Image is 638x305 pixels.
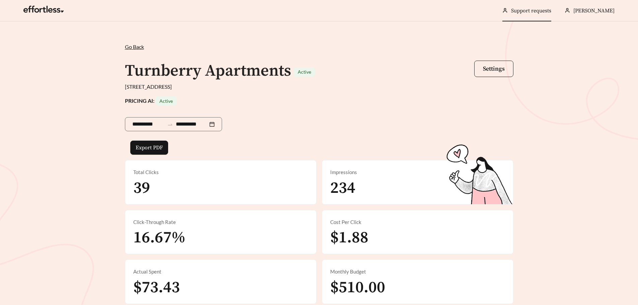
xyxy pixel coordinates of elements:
span: Export PDF [136,144,163,152]
div: Actual Spent [133,268,308,276]
span: swap-right [167,122,173,128]
h1: Turnberry Apartments [125,61,291,81]
span: to [167,121,173,127]
a: Support requests [511,7,551,14]
div: Click-Through Rate [133,218,308,226]
div: Total Clicks [133,168,308,176]
span: 39 [133,178,150,198]
strong: PRICING AI: [125,97,177,104]
span: $1.88 [330,228,368,248]
button: Settings [474,61,513,77]
span: 234 [330,178,355,198]
span: 16.67% [133,228,186,248]
span: Active [298,69,311,75]
div: Impressions [330,168,505,176]
div: Monthly Budget [330,268,505,276]
div: [STREET_ADDRESS] [125,83,513,91]
span: Go Back [125,44,144,50]
span: $510.00 [330,278,385,298]
div: Cost Per Click [330,218,505,226]
span: $73.43 [133,278,180,298]
span: Settings [483,65,505,73]
span: Active [159,98,173,104]
span: [PERSON_NAME] [573,7,615,14]
button: Export PDF [130,141,168,155]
